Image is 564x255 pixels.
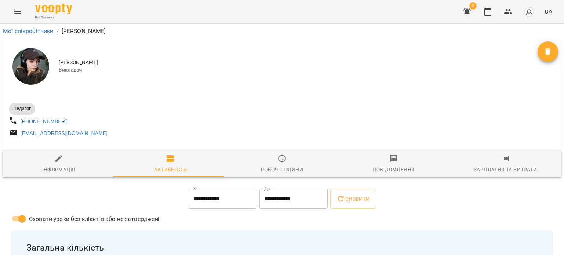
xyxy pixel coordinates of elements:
span: Сховати уроки без клієнтів або не затверджені [29,215,160,223]
button: UA [542,5,555,18]
div: Повідомлення [373,165,415,174]
p: [PERSON_NAME] [62,27,106,36]
span: Загальна кількість [26,242,538,254]
li: / [57,27,59,36]
span: Викладач [59,66,538,74]
a: Мої співробітники [3,28,54,34]
nav: breadcrumb [3,27,561,36]
div: Активність [154,165,187,174]
button: Menu [9,3,26,21]
a: [EMAIL_ADDRESS][DOMAIN_NAME] [21,130,108,136]
button: Оновити [330,189,376,209]
span: For Business [35,15,72,20]
span: 2 [469,2,477,10]
img: Voopty Logo [35,4,72,14]
div: Зарплатня та Витрати [474,165,537,174]
span: UA [545,8,552,15]
span: [PERSON_NAME] [59,59,538,66]
button: Видалити [538,41,558,62]
a: [PHONE_NUMBER] [21,119,67,124]
div: Інформація [42,165,76,174]
img: avatar_s.png [524,7,534,17]
span: Оновити [336,194,370,203]
span: Педагог [9,105,35,112]
div: Робочі години [261,165,303,174]
img: Стяжкіна Ірина [12,48,49,85]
